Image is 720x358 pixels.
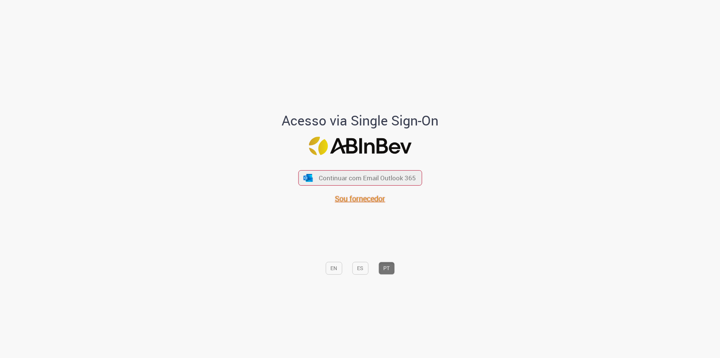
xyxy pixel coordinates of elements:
img: Logo ABInBev [309,137,411,155]
button: EN [325,262,342,275]
button: ícone Azure/Microsoft 360 Continuar com Email Outlook 365 [298,170,422,186]
a: Sou fornecedor [335,194,385,204]
span: Continuar com Email Outlook 365 [319,174,416,183]
button: PT [378,262,394,275]
button: ES [352,262,368,275]
h1: Acesso via Single Sign-On [256,113,464,128]
img: ícone Azure/Microsoft 360 [303,174,313,182]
